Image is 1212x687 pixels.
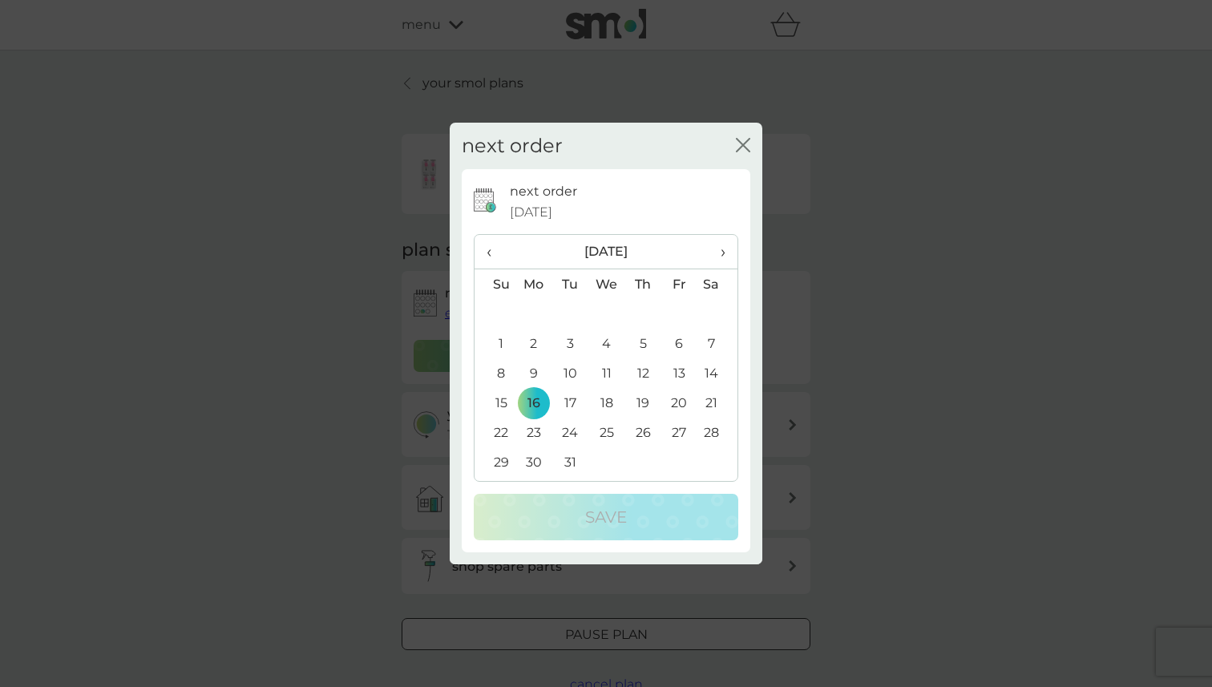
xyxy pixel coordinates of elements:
td: 4 [588,329,625,358]
td: 17 [552,388,588,418]
td: 3 [552,329,588,358]
td: 15 [475,388,515,418]
p: Save [585,504,627,530]
td: 24 [552,418,588,447]
th: Sa [697,269,737,300]
td: 25 [588,418,625,447]
td: 12 [625,358,661,388]
th: [DATE] [515,235,697,269]
td: 11 [588,358,625,388]
td: 26 [625,418,661,447]
td: 22 [475,418,515,447]
td: 5 [625,329,661,358]
th: Th [625,269,661,300]
th: Tu [552,269,588,300]
th: Mo [515,269,552,300]
td: 19 [625,388,661,418]
td: 28 [697,418,737,447]
td: 2 [515,329,552,358]
td: 7 [697,329,737,358]
span: [DATE] [510,202,552,223]
td: 30 [515,447,552,477]
td: 8 [475,358,515,388]
th: Fr [661,269,697,300]
td: 9 [515,358,552,388]
span: › [709,235,725,269]
button: Save [474,494,738,540]
th: We [588,269,625,300]
td: 14 [697,358,737,388]
td: 31 [552,447,588,477]
span: ‹ [487,235,503,269]
td: 16 [515,388,552,418]
th: Su [475,269,515,300]
td: 20 [661,388,697,418]
td: 29 [475,447,515,477]
button: close [736,138,750,155]
h2: next order [462,135,563,158]
p: next order [510,181,577,202]
td: 10 [552,358,588,388]
td: 13 [661,358,697,388]
td: 23 [515,418,552,447]
td: 6 [661,329,697,358]
td: 21 [697,388,737,418]
td: 1 [475,329,515,358]
td: 18 [588,388,625,418]
td: 27 [661,418,697,447]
